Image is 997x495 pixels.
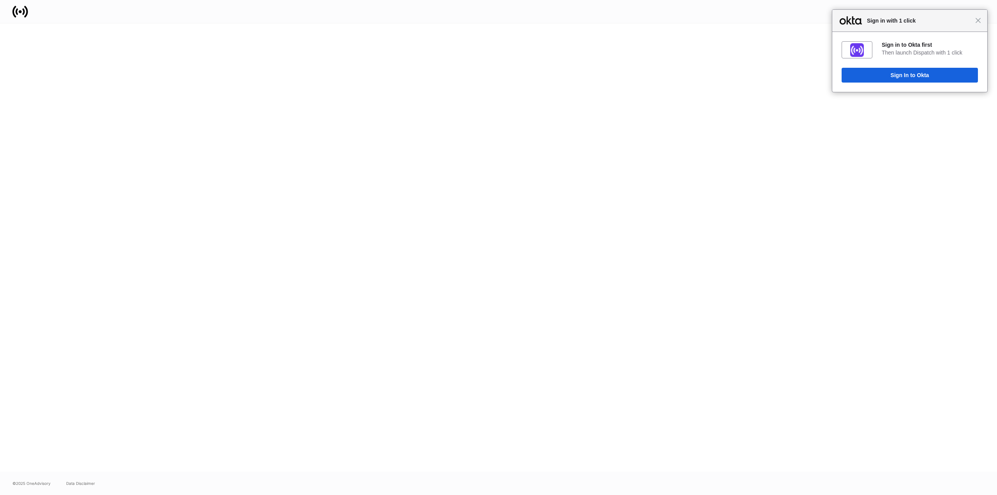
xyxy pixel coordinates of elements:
span: Close [975,18,981,23]
a: Data Disclaimer [66,480,95,486]
div: Then launch Dispatch with 1 click [882,49,978,56]
span: Sign in with 1 click [863,16,975,25]
img: fs01jxrofoggULhDH358 [850,43,864,57]
span: © 2025 OneAdvisory [12,480,51,486]
div: Sign in to Okta first [882,41,978,48]
button: Sign In to Okta [842,68,978,83]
